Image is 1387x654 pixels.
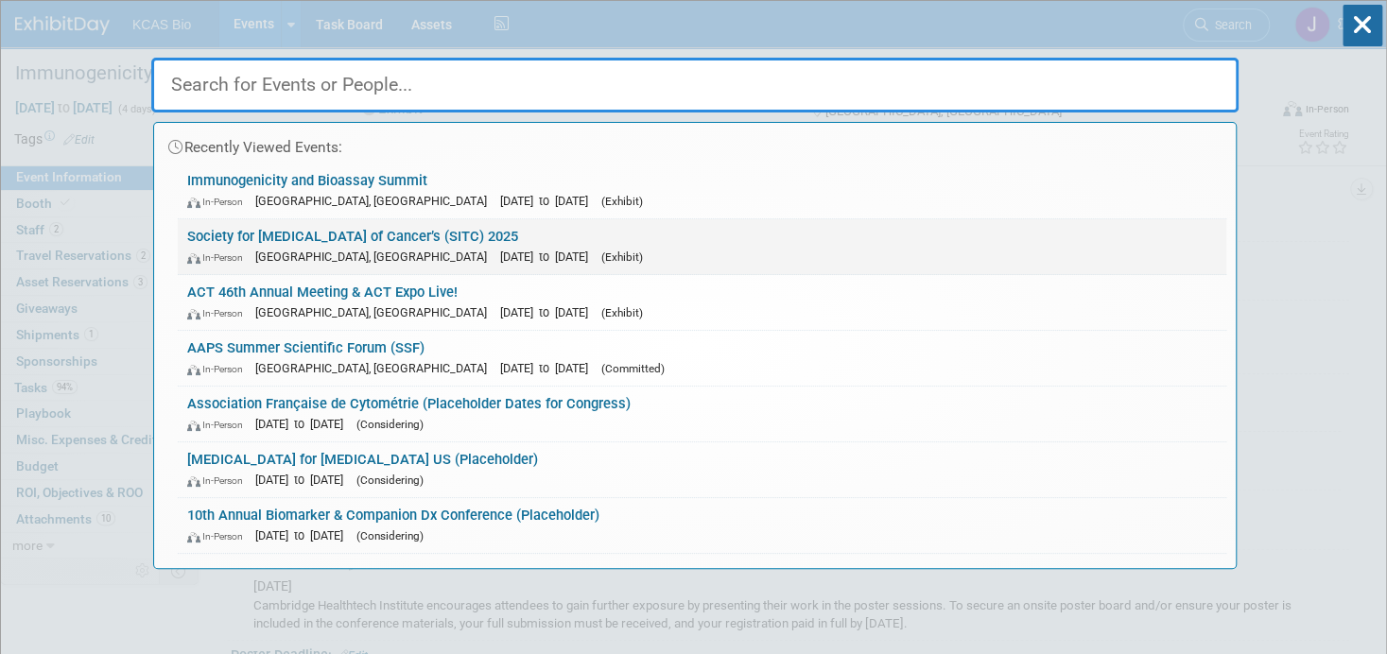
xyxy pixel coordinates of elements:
input: Search for Events or People... [151,58,1239,112]
span: [DATE] to [DATE] [500,305,598,319]
div: Recently Viewed Events: [164,123,1226,163]
span: (Considering) [356,529,424,542]
span: [DATE] to [DATE] [500,250,598,264]
span: [DATE] to [DATE] [255,417,353,431]
span: [DATE] to [DATE] [255,473,353,487]
a: [MEDICAL_DATA] for [MEDICAL_DATA] US (Placeholder) In-Person [DATE] to [DATE] (Considering) [178,442,1226,497]
span: [GEOGRAPHIC_DATA], [GEOGRAPHIC_DATA] [255,361,496,375]
span: (Exhibit) [601,195,643,208]
span: In-Person [187,363,251,375]
span: [DATE] to [DATE] [500,194,598,208]
span: (Exhibit) [601,250,643,264]
span: [GEOGRAPHIC_DATA], [GEOGRAPHIC_DATA] [255,194,496,208]
span: (Considering) [356,418,424,431]
a: ACT 46th Annual Meeting & ACT Expo Live! In-Person [GEOGRAPHIC_DATA], [GEOGRAPHIC_DATA] [DATE] to... [178,275,1226,330]
span: In-Person [187,251,251,264]
a: 10th Annual Biomarker & Companion Dx Conference (Placeholder) In-Person [DATE] to [DATE] (Conside... [178,498,1226,553]
a: Society for [MEDICAL_DATA] of Cancer’s (SITC) 2025 In-Person [GEOGRAPHIC_DATA], [GEOGRAPHIC_DATA]... [178,219,1226,274]
span: (Committed) [601,362,665,375]
span: [GEOGRAPHIC_DATA], [GEOGRAPHIC_DATA] [255,250,496,264]
span: [GEOGRAPHIC_DATA], [GEOGRAPHIC_DATA] [255,305,496,319]
span: (Considering) [356,473,424,487]
span: In-Person [187,419,251,431]
span: [DATE] to [DATE] [500,361,598,375]
a: Immunogenicity and Bioassay Summit In-Person [GEOGRAPHIC_DATA], [GEOGRAPHIC_DATA] [DATE] to [DATE... [178,163,1226,218]
span: In-Person [187,474,251,487]
a: Association Française de Cytométrie (Placeholder Dates for Congress) In-Person [DATE] to [DATE] (... [178,387,1226,441]
span: In-Person [187,530,251,542]
a: AAPS Summer Scientific Forum (SSF) In-Person [GEOGRAPHIC_DATA], [GEOGRAPHIC_DATA] [DATE] to [DATE... [178,331,1226,386]
span: (Exhibit) [601,306,643,319]
span: In-Person [187,196,251,208]
span: In-Person [187,307,251,319]
span: [DATE] to [DATE] [255,528,353,542]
